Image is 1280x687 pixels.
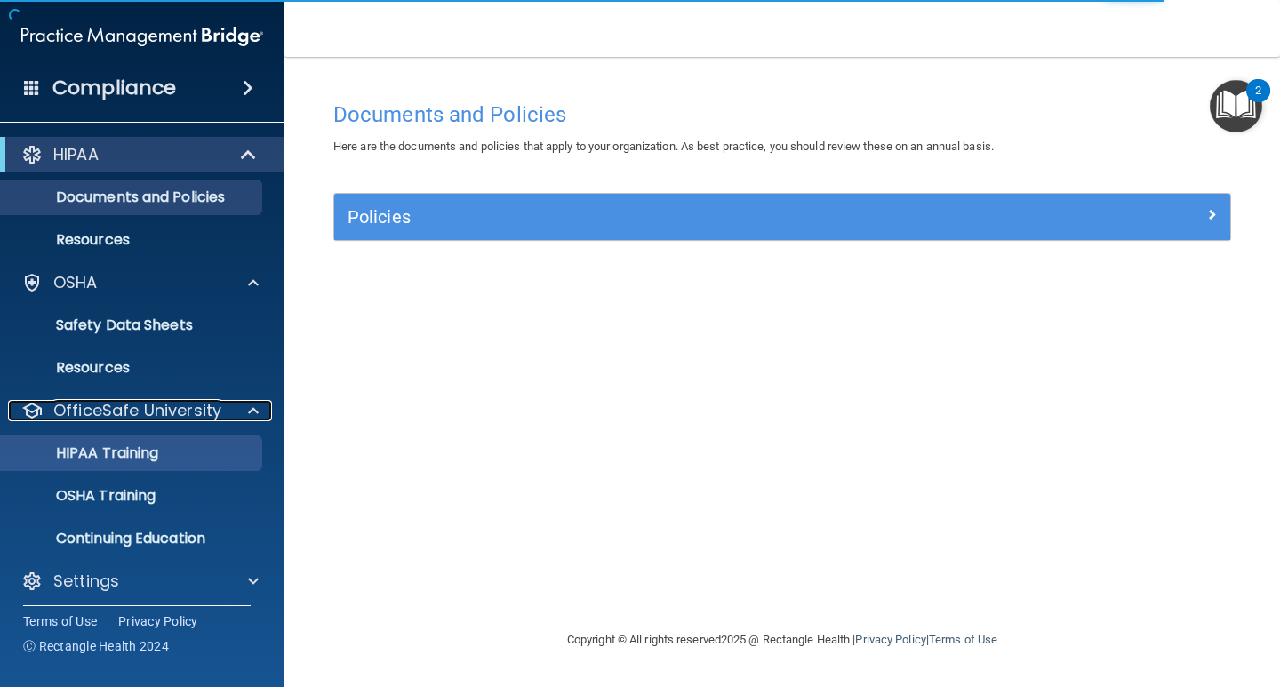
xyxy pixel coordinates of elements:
[12,316,254,334] p: Safety Data Sheets
[21,571,259,592] a: Settings
[118,612,198,630] a: Privacy Policy
[21,272,259,293] a: OSHA
[12,487,156,505] p: OSHA Training
[23,637,169,655] span: Ⓒ Rectangle Health 2024
[53,272,98,293] p: OSHA
[855,633,925,646] a: Privacy Policy
[21,400,259,421] a: OfficeSafe University
[12,530,254,547] p: Continuing Education
[12,188,254,206] p: Documents and Policies
[12,359,254,377] p: Resources
[52,76,176,100] h4: Compliance
[23,612,97,630] a: Terms of Use
[972,561,1259,632] iframe: Drift Widget Chat Controller
[348,207,993,227] h5: Policies
[1255,91,1261,114] div: 2
[21,19,263,54] img: PMB logo
[1210,80,1262,132] button: Open Resource Center, 2 new notifications
[929,633,997,646] a: Terms of Use
[333,140,994,153] span: Here are the documents and policies that apply to your organization. As best practice, you should...
[53,400,221,421] p: OfficeSafe University
[21,144,258,165] a: HIPAA
[333,103,1231,126] h4: Documents and Policies
[458,611,1107,668] div: Copyright © All rights reserved 2025 @ Rectangle Health | |
[12,444,158,462] p: HIPAA Training
[348,203,1217,231] a: Policies
[53,144,99,165] p: HIPAA
[53,571,119,592] p: Settings
[12,231,254,249] p: Resources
